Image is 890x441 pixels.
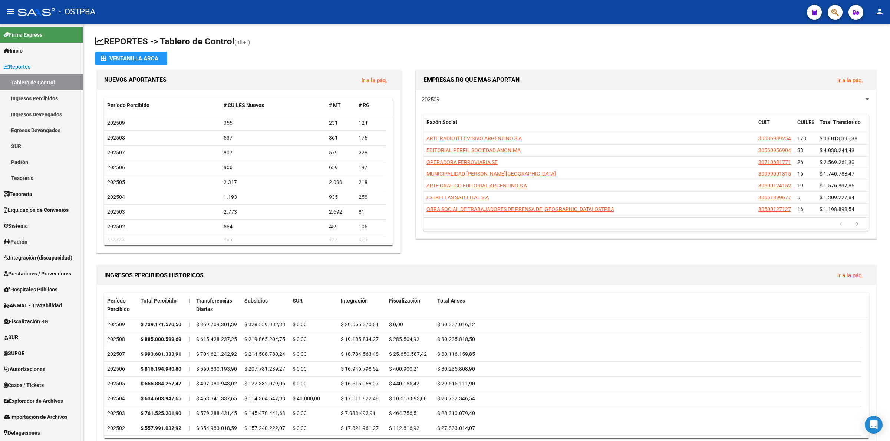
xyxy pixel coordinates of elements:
[189,321,190,327] span: |
[4,63,30,71] span: Reportes
[107,224,125,230] span: 202502
[794,114,817,139] datatable-header-cell: CUILES
[329,178,353,187] div: 2.099
[224,163,323,172] div: 856
[107,150,125,156] span: 202507
[797,119,815,125] span: CUILES
[59,4,95,20] span: - OSTPBA
[95,52,167,65] button: Ventanilla ARCA
[341,351,379,357] span: $ 18.784.563,48
[141,366,181,372] strong: $ 816.194.940,80
[329,223,353,231] div: 459
[107,394,135,403] div: 202504
[423,114,755,139] datatable-header-cell: Razón Social
[107,298,130,312] span: Período Percibido
[224,193,323,201] div: 1.193
[341,366,379,372] span: $ 16.946.798,52
[389,336,419,342] span: $ 285.504,92
[244,298,268,304] span: Subsidios
[329,119,353,127] div: 231
[4,333,18,341] span: SUR
[386,293,434,317] datatable-header-cell: Fiscalización
[107,209,125,215] span: 202503
[437,366,475,372] span: $ 30.235.808,90
[437,298,465,304] span: Total Anses
[820,183,854,188] span: $ 1.576.837,86
[101,52,161,65] div: Ventanilla ARCA
[389,351,427,357] span: $ 25.650.587,42
[107,194,125,200] span: 202504
[95,36,878,49] h1: REPORTES -> Tablero de Control
[104,293,138,317] datatable-header-cell: Período Percibido
[244,381,285,387] span: $ 122.332.079,06
[831,73,869,87] button: Ir a la pág.
[817,114,868,139] datatable-header-cell: Total Transferido
[290,293,338,317] datatable-header-cell: SUR
[224,223,323,231] div: 564
[4,206,69,214] span: Liquidación de Convenios
[797,159,803,165] span: 26
[244,425,285,431] span: $ 157.240.222,07
[341,298,368,304] span: Integración
[141,410,181,416] strong: $ 761.525.201,90
[107,102,149,108] span: Período Percibido
[196,395,237,401] span: $ 463.341.337,65
[338,293,386,317] datatable-header-cell: Integración
[820,136,857,141] span: $ 33.013.396,38
[4,381,44,389] span: Casos / Tickets
[837,272,863,279] a: Ir a la pág.
[107,120,125,126] span: 202509
[341,395,379,401] span: $ 17.511.822,48
[356,73,393,87] button: Ir a la pág.
[141,381,181,387] strong: $ 666.884.267,47
[362,77,387,84] a: Ir a la pág.
[234,39,250,46] span: (alt+t)
[426,119,457,125] span: Razón Social
[104,97,221,113] datatable-header-cell: Período Percibido
[820,159,854,165] span: $ 2.569.261,30
[4,285,57,294] span: Hospitales Públicos
[389,381,419,387] span: $ 440.165,42
[138,293,186,317] datatable-header-cell: Total Percibido
[107,164,125,170] span: 202506
[241,293,290,317] datatable-header-cell: Subsidios
[758,171,791,177] span: 30999001315
[437,336,475,342] span: $ 30.235.818,50
[189,425,190,431] span: |
[4,317,48,325] span: Fiscalización RG
[4,270,71,278] span: Prestadores / Proveedores
[437,410,475,416] span: $ 28.310.079,40
[293,351,307,357] span: $ 0,00
[293,425,307,431] span: $ 0,00
[341,425,379,431] span: $ 17.821.961,27
[196,425,237,431] span: $ 354.983.018,59
[4,397,63,405] span: Explorador de Archivos
[107,135,125,141] span: 202508
[758,194,791,200] span: 30661899677
[758,136,791,141] span: 30636989254
[820,206,854,212] span: $ 1.198.899,54
[359,223,382,231] div: 105
[196,298,232,312] span: Transferencias Diarias
[189,410,190,416] span: |
[4,254,72,262] span: Integración (discapacidad)
[4,47,23,55] span: Inicio
[224,148,323,157] div: 807
[4,365,45,373] span: Autorizaciones
[426,159,498,165] span: OPERADORA FERROVIARIA SE
[4,31,42,39] span: Firma Express
[329,237,353,246] div: 480
[426,194,489,200] span: ESTRELLAS SATELITAL S A
[4,301,62,310] span: ANMAT - Trazabilidad
[196,410,237,416] span: $ 579.288.431,45
[141,351,181,357] strong: $ 993.681.333,91
[389,410,419,416] span: $ 464.756,51
[326,97,356,113] datatable-header-cell: # MT
[193,293,241,317] datatable-header-cell: Transferencias Diarias
[189,381,190,387] span: |
[797,147,803,153] span: 88
[758,206,791,212] span: 30500127127
[224,178,323,187] div: 2.317
[329,163,353,172] div: 659
[797,194,800,200] span: 5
